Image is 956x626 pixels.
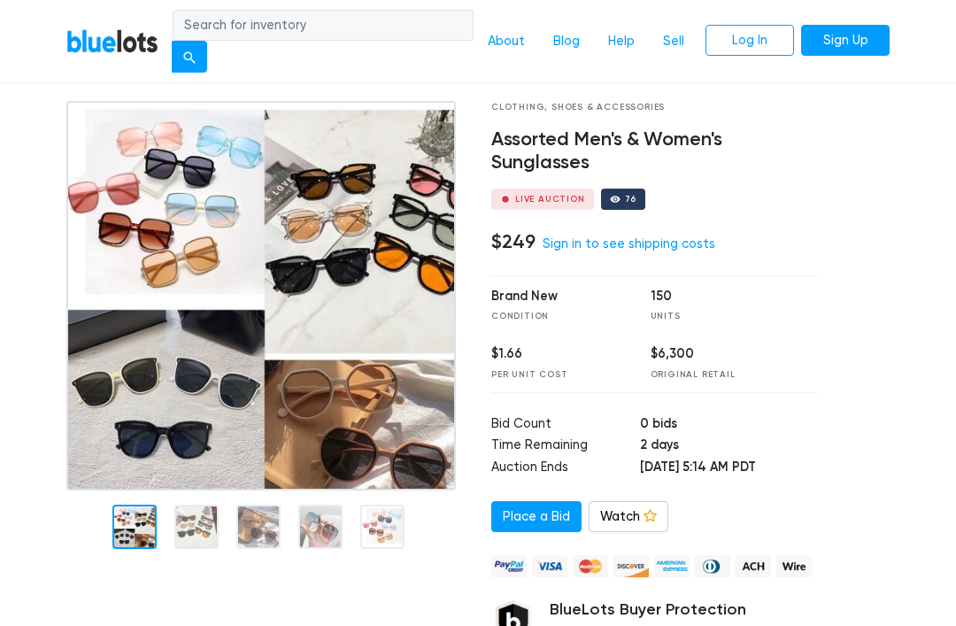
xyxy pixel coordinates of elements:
[613,555,649,577] img: discover-82be18ecfda2d062aad2762c1ca80e2d36a4073d45c9e0ffae68cd515fbd3d32.png
[491,310,624,323] div: Condition
[640,436,819,458] td: 2 days
[736,555,771,577] img: ach-b7992fed28a4f97f893c574229be66187b9afb3f1a8d16a4691d3d3140a8ab00.png
[491,458,640,480] td: Auction Ends
[173,10,474,42] input: Search for inventory
[654,555,690,577] img: american_express-ae2a9f97a040b4b41f6397f7637041a5861d5f99d0716c09922aba4e24c8547d.png
[491,414,640,437] td: Bid Count
[532,555,567,577] img: visa-79caf175f036a155110d1892330093d4c38f53c55c9ec9e2c3a54a56571784bb.png
[705,25,794,57] a: Log In
[651,368,783,382] div: Original Retail
[66,101,456,491] img: 09d6d1d6-8892-44c8-9b95-8ffe79f7fc9f-1752667521.jpg
[515,195,585,204] div: Live Auction
[491,128,819,174] h4: Assorted Men's & Women's Sunglasses
[491,555,527,577] img: paypal_credit-80455e56f6e1299e8d57f40c0dcee7b8cd4ae79b9eccbfc37e2480457ba36de9.png
[491,344,624,364] div: $1.66
[589,501,668,533] a: Watch
[491,368,624,382] div: Per Unit Cost
[539,25,594,58] a: Blog
[594,25,649,58] a: Help
[491,230,536,253] h4: $249
[543,236,715,251] a: Sign in to see shipping costs
[801,25,890,57] a: Sign Up
[66,28,158,54] a: BlueLots
[651,310,783,323] div: Units
[640,414,819,437] td: 0 bids
[491,436,640,458] td: Time Remaining
[491,101,819,114] div: Clothing, Shoes & Accessories
[651,287,783,306] div: 150
[640,458,819,480] td: [DATE] 5:14 AM PDT
[695,555,730,577] img: diners_club-c48f30131b33b1bb0e5d0e2dbd43a8bea4cb12cb2961413e2f4250e06c020426.png
[649,25,698,58] a: Sell
[573,555,608,577] img: mastercard-42073d1d8d11d6635de4c079ffdb20a4f30a903dc55d1612383a1b395dd17f39.png
[651,344,783,364] div: $6,300
[625,195,637,204] div: 76
[474,25,539,58] a: About
[776,555,812,577] img: wire-908396882fe19aaaffefbd8e17b12f2f29708bd78693273c0e28e3a24408487f.png
[550,600,819,620] h5: BlueLots Buyer Protection
[491,287,624,306] div: Brand New
[491,501,582,533] a: Place a Bid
